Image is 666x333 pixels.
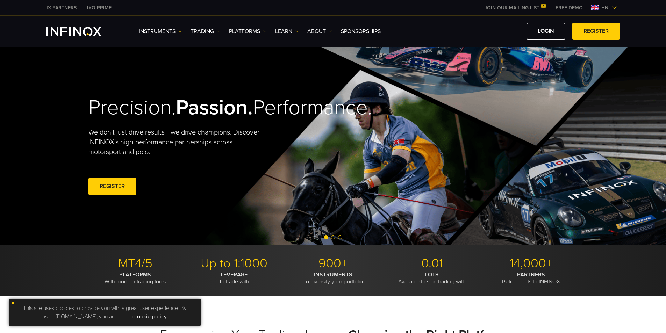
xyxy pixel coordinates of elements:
[484,271,578,285] p: Refer clients to INFINOX
[12,302,198,323] p: This site uses cookies to provide you with a great user experience. By using [DOMAIN_NAME], you a...
[307,27,332,36] a: ABOUT
[88,178,136,195] a: REGISTER
[385,256,479,271] p: 0.01
[517,271,545,278] strong: PARTNERS
[341,27,381,36] a: SPONSORSHIPS
[324,235,328,239] span: Go to slide 1
[550,4,588,12] a: INFINOX MENU
[527,23,565,40] a: LOGIN
[484,256,578,271] p: 14,000+
[229,27,266,36] a: PLATFORMS
[88,95,309,121] h2: Precision. Performance.
[46,27,118,36] a: INFINOX Logo
[139,27,182,36] a: Instruments
[88,256,182,271] p: MT4/5
[187,256,281,271] p: Up to 1:1000
[314,271,352,278] strong: INSTRUMENTS
[187,271,281,285] p: To trade with
[88,271,182,285] p: With modern trading tools
[119,271,151,278] strong: PLATFORMS
[286,271,380,285] p: To diversify your portfolio
[221,271,248,278] strong: LEVERAGE
[134,313,167,320] a: cookie policy
[385,271,479,285] p: Available to start trading with
[176,95,253,120] strong: Passion.
[599,3,611,12] span: en
[82,4,117,12] a: INFINOX
[41,4,82,12] a: INFINOX
[338,235,342,239] span: Go to slide 3
[479,5,550,11] a: JOIN OUR MAILING LIST
[275,27,299,36] a: Learn
[286,256,380,271] p: 900+
[572,23,620,40] a: REGISTER
[331,235,335,239] span: Go to slide 2
[10,301,15,305] img: yellow close icon
[191,27,220,36] a: TRADING
[425,271,439,278] strong: LOTS
[88,128,265,157] p: We don't just drive results—we drive champions. Discover INFINOX’s high-performance partnerships ...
